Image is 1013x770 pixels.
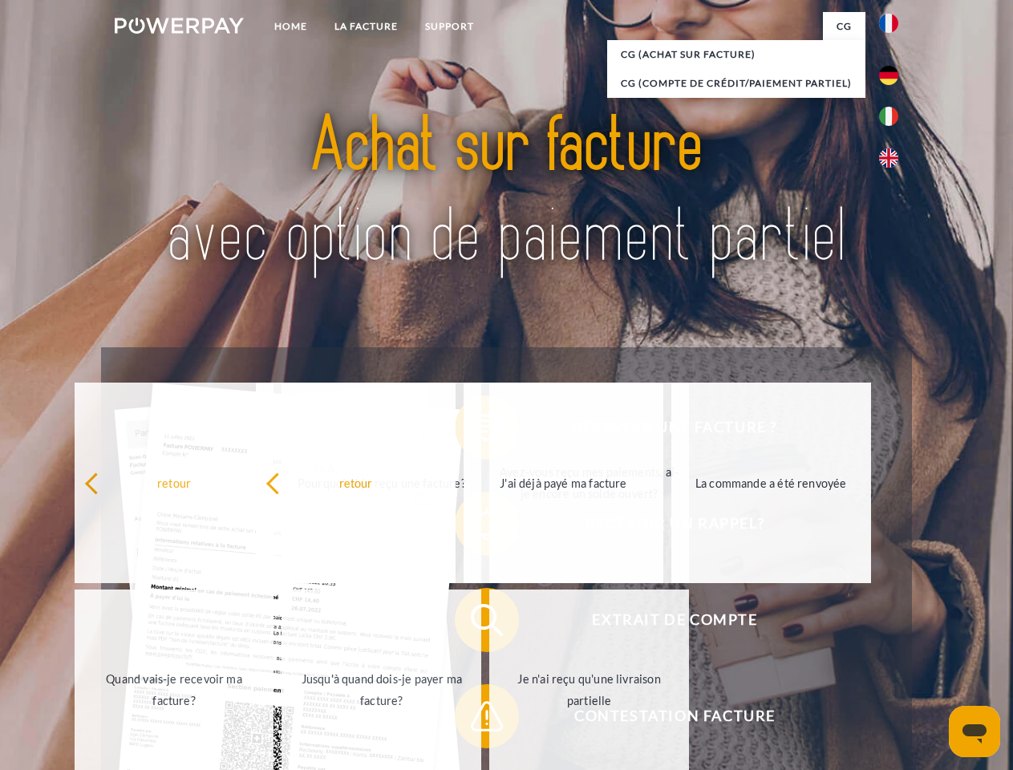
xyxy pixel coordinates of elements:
img: logo-powerpay-white.svg [115,18,244,34]
a: CG [823,12,865,41]
a: Home [261,12,321,41]
div: retour [265,472,446,493]
img: title-powerpay_fr.svg [153,77,860,307]
div: La commande a été renvoyée [681,472,861,493]
a: LA FACTURE [321,12,411,41]
a: Support [411,12,488,41]
div: Jusqu'à quand dois-je payer ma facture? [291,668,472,711]
div: Je n'ai reçu qu'une livraison partielle [499,668,679,711]
a: CG (achat sur facture) [607,40,865,69]
img: en [879,148,898,168]
img: fr [879,14,898,33]
img: de [879,66,898,85]
div: J'ai déjà payé ma facture [473,472,654,493]
a: CG (Compte de crédit/paiement partiel) [607,69,865,98]
img: it [879,107,898,126]
div: retour [84,472,265,493]
iframe: Bouton de lancement de la fenêtre de messagerie [949,706,1000,757]
div: Quand vais-je recevoir ma facture? [84,668,265,711]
